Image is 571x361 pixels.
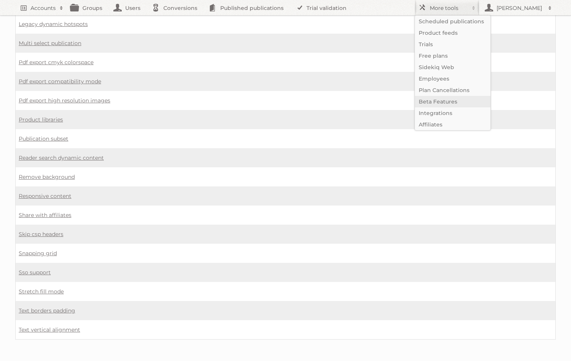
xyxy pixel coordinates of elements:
[19,231,63,238] a: Skip csp headers
[19,212,71,219] a: Share with affiliates
[19,135,68,142] a: Publication subset
[415,84,490,96] a: Plan Cancellations
[19,78,101,85] a: Pdf export compatibility mode
[415,119,490,130] a: Affiliates
[31,4,56,12] h2: Accounts
[415,50,490,62] a: Free plans
[415,62,490,73] a: Sidekiq Web
[19,288,64,295] a: Stretch fill mode
[19,59,94,66] a: Pdf export cmyk colorspace
[19,154,104,161] a: Reader search dynamic content
[415,39,490,50] a: Trials
[430,4,468,12] h2: More tools
[19,193,71,199] a: Responsive content
[415,16,490,27] a: Scheduled publications
[19,97,110,104] a: Pdf export high resolution images
[415,73,490,84] a: Employees
[19,40,81,47] a: Multi select publication
[415,107,490,119] a: Integrations
[19,173,75,180] a: Remove background
[19,21,88,28] a: Legacy dynamic hotspots
[19,307,75,314] a: Text borders padding
[19,250,57,257] a: Snapping grid
[19,269,51,276] a: Sso support
[415,27,490,39] a: Product feeds
[19,116,63,123] a: Product libraries
[415,96,490,107] a: Beta Features
[495,4,544,12] h2: [PERSON_NAME]
[19,326,80,333] a: Text vertical alignment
